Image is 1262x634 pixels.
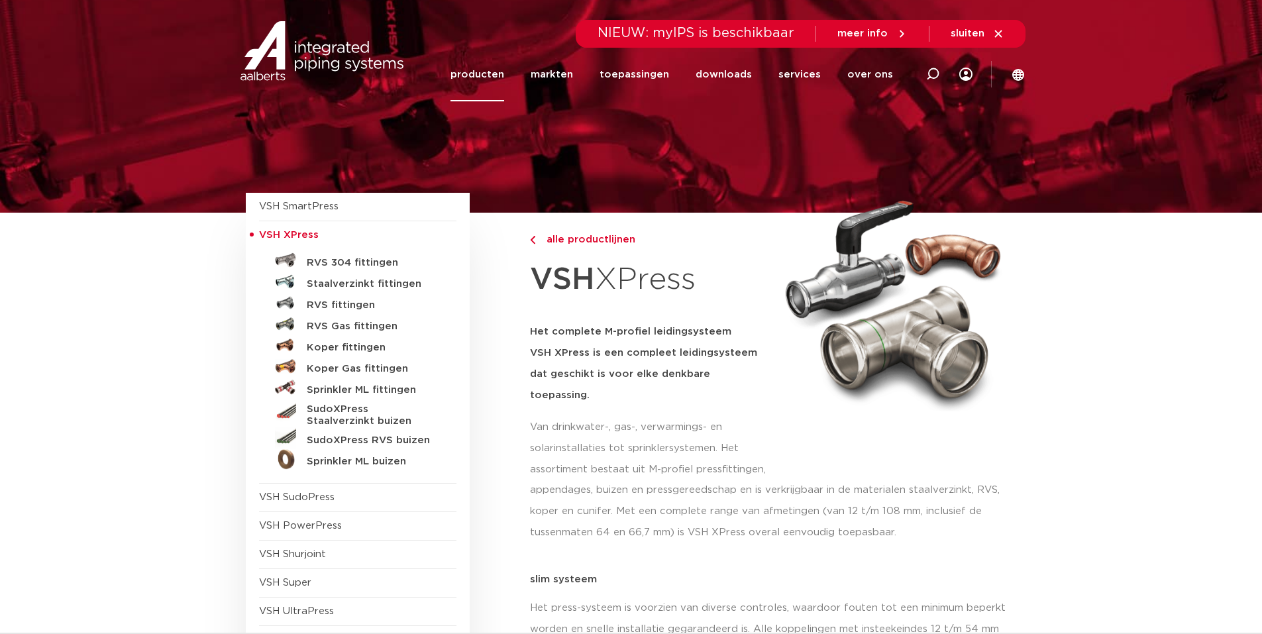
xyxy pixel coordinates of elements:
a: over ons [847,48,893,101]
a: VSH PowerPress [259,521,342,531]
h5: Het complete M-profiel leidingsysteem VSH XPress is een compleet leidingsysteem dat geschikt is v... [530,321,770,406]
a: markten [531,48,573,101]
h5: SudoXPress RVS buizen [307,435,438,447]
h5: RVS fittingen [307,299,438,311]
p: slim systeem [530,574,1017,584]
a: producten [450,48,504,101]
a: Sprinkler ML buizen [259,449,456,470]
h5: RVS Gas fittingen [307,321,438,333]
span: VSH XPress [259,230,319,240]
h5: Koper Gas fittingen [307,363,438,375]
span: sluiten [951,28,984,38]
a: RVS Gas fittingen [259,313,456,335]
a: services [778,48,821,101]
a: sluiten [951,28,1004,40]
nav: Menu [450,48,893,101]
a: VSH SudoPress [259,492,335,502]
p: appendages, buizen en pressgereedschap en is verkrijgbaar in de materialen staalverzinkt, RVS, ko... [530,480,1017,543]
div: my IPS [959,48,973,101]
a: downloads [696,48,752,101]
a: toepassingen [600,48,669,101]
span: meer info [837,28,888,38]
a: Staalverzinkt fittingen [259,271,456,292]
h5: Sprinkler ML fittingen [307,384,438,396]
a: Koper fittingen [259,335,456,356]
h5: Koper fittingen [307,342,438,354]
a: VSH UltraPress [259,606,334,616]
a: SudoXPress Staalverzinkt buizen [259,398,456,427]
h5: Sprinkler ML buizen [307,456,438,468]
a: Sprinkler ML fittingen [259,377,456,398]
h5: Staalverzinkt fittingen [307,278,438,290]
p: Van drinkwater-, gas-, verwarmings- en solarinstallaties tot sprinklersystemen. Het assortiment b... [530,417,770,480]
a: Koper Gas fittingen [259,356,456,377]
a: VSH Shurjoint [259,549,326,559]
a: VSH Super [259,578,311,588]
h5: RVS 304 fittingen [307,257,438,269]
h1: XPress [530,254,770,305]
a: alle productlijnen [530,232,770,248]
a: meer info [837,28,908,40]
span: alle productlijnen [539,235,635,244]
h5: SudoXPress Staalverzinkt buizen [307,403,438,427]
a: VSH SmartPress [259,201,339,211]
a: SudoXPress RVS buizen [259,427,456,449]
img: chevron-right.svg [530,236,535,244]
span: NIEUW: myIPS is beschikbaar [598,26,794,40]
strong: VSH [530,264,595,295]
a: RVS 304 fittingen [259,250,456,271]
a: RVS fittingen [259,292,456,313]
